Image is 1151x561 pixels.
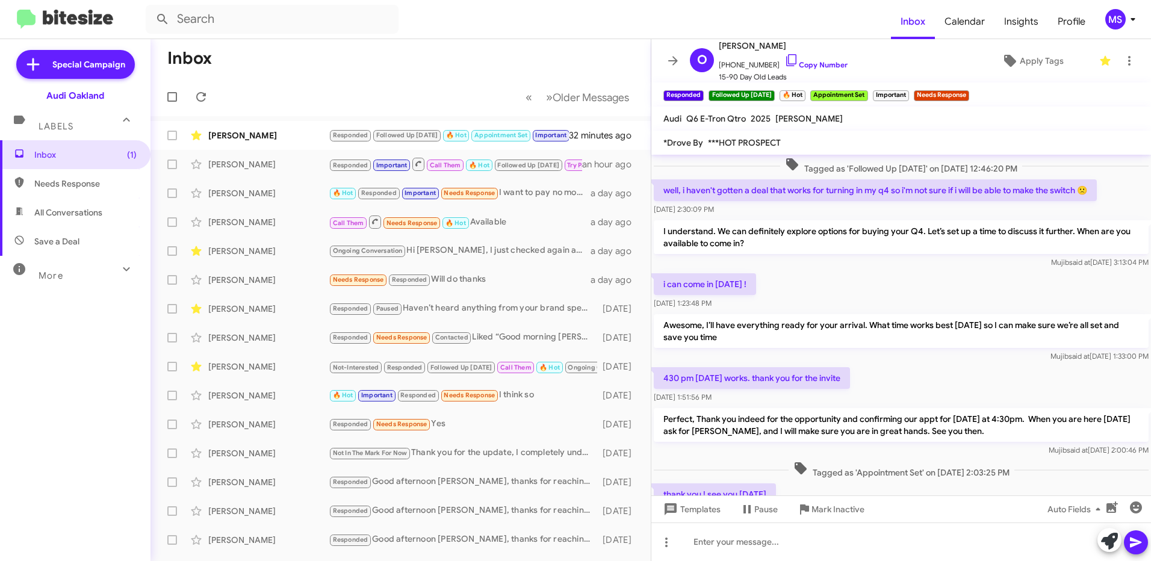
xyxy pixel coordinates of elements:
[497,161,559,169] span: Followed Up [DATE]
[361,391,392,399] span: Important
[376,333,427,341] span: Needs Response
[39,270,63,281] span: More
[810,90,867,101] small: Appointment Set
[329,157,582,172] div: We close [DATE] at 7pm. Just a FYI.
[935,4,994,39] a: Calendar
[167,49,212,68] h1: Inbox
[376,131,438,139] span: Followed Up [DATE]
[329,446,597,460] div: Thank you for the update, I completely understand. If anything changes down the road or you have ...
[654,273,756,295] p: i can come in [DATE] !
[333,276,384,284] span: Needs Response
[445,219,466,227] span: 🔥 Hot
[386,219,438,227] span: Needs Response
[392,276,427,284] span: Responded
[329,214,591,229] div: Available
[329,128,569,142] div: $800, 3yrs , 10k
[754,498,778,520] span: Pause
[500,364,532,371] span: Call Them
[208,476,329,488] div: [PERSON_NAME]
[208,129,329,141] div: [PERSON_NAME]
[697,51,707,70] span: O
[654,299,712,308] span: [DATE] 1:23:48 PM
[811,498,864,520] span: Mark Inactive
[1038,498,1115,520] button: Auto Fields
[329,186,591,200] div: I want to pay no more than $600/month
[654,220,1149,254] p: I understand. We can definitely explore options for buying your Q4. Let’s set up a time to discus...
[789,461,1014,479] span: Tagged as 'Appointment Set' on [DATE] 2:03:25 PM
[1050,352,1149,361] span: Mujib [DATE] 1:33:00 PM
[591,274,641,286] div: a day ago
[208,418,329,430] div: [PERSON_NAME]
[654,483,776,505] p: thank you ! see you [DATE]
[780,90,805,101] small: 🔥 Hot
[127,149,137,161] span: (1)
[34,235,79,247] span: Save a Deal
[719,71,848,83] span: 15-90 Day Old Leads
[582,158,641,170] div: an hour ago
[474,131,527,139] span: Appointment Set
[1049,445,1149,454] span: Mujib [DATE] 2:00:46 PM
[654,408,1149,442] p: Perfect, Thank you indeed for the opportunity and confirming our appt for [DATE] at 4:30pm. When ...
[568,364,638,371] span: Ongoing Conversation
[1069,352,1090,361] span: said at
[208,534,329,546] div: [PERSON_NAME]
[654,179,1097,201] p: well, i haven't gotten a deal that works for turning in my q4 so i'm not sure if i will be able t...
[719,53,848,71] span: [PHONE_NUMBER]
[784,60,848,69] a: Copy Number
[597,534,641,546] div: [DATE]
[597,361,641,373] div: [DATE]
[444,391,495,399] span: Needs Response
[719,39,848,53] span: [PERSON_NAME]
[994,4,1048,39] span: Insights
[654,392,712,401] span: [DATE] 1:51:56 PM
[654,205,714,214] span: [DATE] 2:30:09 PM
[208,332,329,344] div: [PERSON_NAME]
[1047,498,1105,520] span: Auto Fields
[708,137,781,148] span: ***HOT PROSPECT
[519,85,636,110] nav: Page navigation example
[709,90,774,101] small: Followed Up [DATE]
[333,161,368,169] span: Responded
[430,364,492,371] span: Followed Up [DATE]
[775,113,843,124] span: [PERSON_NAME]
[663,137,703,148] span: *Drove By
[387,364,423,371] span: Responded
[400,391,436,399] span: Responded
[329,244,591,258] div: Hi [PERSON_NAME], I just checked again and the CR-V Hybrid you were looking at has already been s...
[469,161,489,169] span: 🔥 Hot
[333,507,368,515] span: Responded
[208,158,329,170] div: [PERSON_NAME]
[663,113,681,124] span: Audi
[208,389,329,401] div: [PERSON_NAME]
[39,121,73,132] span: Labels
[329,417,597,431] div: Yes
[333,247,403,255] span: Ongoing Conversation
[780,157,1022,175] span: Tagged as 'Followed Up [DATE]' on [DATE] 12:46:20 PM
[891,4,935,39] a: Inbox
[146,5,399,34] input: Search
[654,367,850,389] p: 430 pm [DATE] works. thank you for the invite
[329,504,597,518] div: Good afternoon [PERSON_NAME], thanks for reaching out. We’d love to see the vehicle(s) in person ...
[591,216,641,228] div: a day ago
[34,178,137,190] span: Needs Response
[208,447,329,459] div: [PERSON_NAME]
[535,131,566,139] span: Important
[52,58,125,70] span: Special Campaign
[591,187,641,199] div: a day ago
[553,91,629,104] span: Older Messages
[361,189,397,197] span: Responded
[333,364,379,371] span: Not-Interested
[751,113,771,124] span: 2025
[430,161,461,169] span: Call Them
[446,131,467,139] span: 🔥 Hot
[329,330,597,344] div: Liked “Good morning [PERSON_NAME], thanks for reaching out. We'd love to see the vehicle in perso...
[597,303,641,315] div: [DATE]
[333,305,368,312] span: Responded
[444,189,495,197] span: Needs Response
[1048,4,1095,39] a: Profile
[730,498,787,520] button: Pause
[1067,445,1088,454] span: said at
[329,302,597,315] div: Haven’t heard anything from your brand specialist since last week so I'm assuming there is no nee...
[333,420,368,428] span: Responded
